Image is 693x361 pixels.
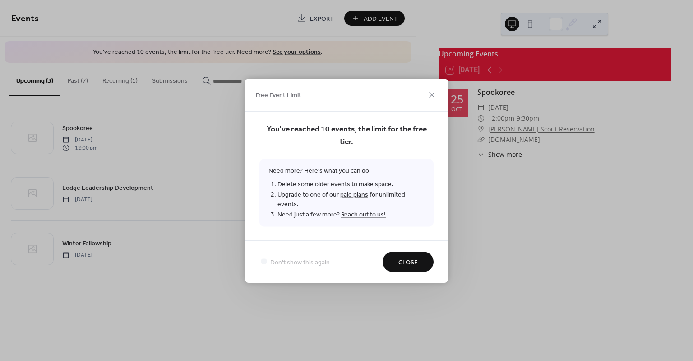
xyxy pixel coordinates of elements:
li: Upgrade to one of our for unlimited events. [277,189,425,209]
a: Reach out to us! [341,208,386,220]
span: Close [398,258,418,267]
li: Delete some older events to make space. [277,179,425,189]
span: Don't show this again [270,258,330,267]
span: You've reached 10 events, the limit for the free tier. [259,123,434,148]
li: Need just a few more? [277,209,425,220]
span: Need more? Here's what you can do: [259,159,434,226]
button: Close [383,252,434,272]
span: Free Event Limit [256,91,301,100]
a: paid plans [340,188,368,201]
